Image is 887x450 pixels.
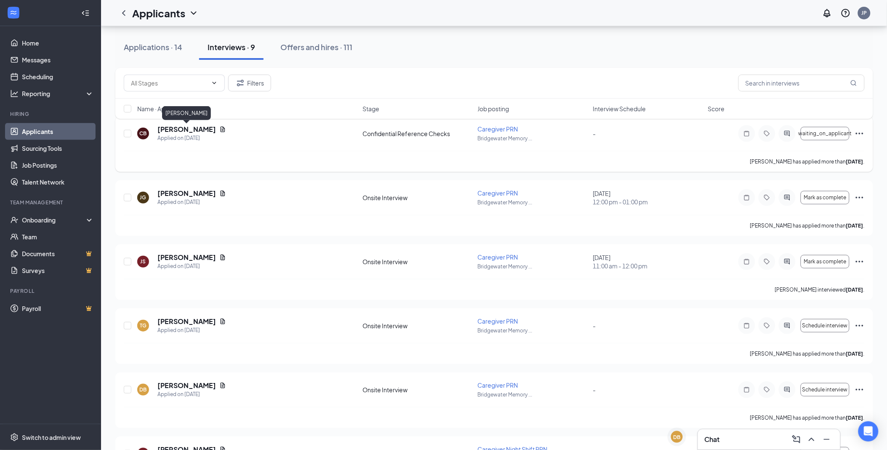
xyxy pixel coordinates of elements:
[157,125,216,134] h5: [PERSON_NAME]
[846,222,863,229] b: [DATE]
[22,228,94,245] a: Team
[157,381,216,390] h5: [PERSON_NAME]
[762,386,772,393] svg: Tag
[855,321,865,331] svg: Ellipses
[801,127,850,140] button: waiting_on_applicant
[801,383,850,396] button: Schedule interview
[782,194,792,201] svg: ActiveChat
[802,387,848,393] span: Schedule interview
[478,104,509,113] span: Job posting
[22,300,94,317] a: PayrollCrown
[22,35,94,51] a: Home
[22,51,94,68] a: Messages
[738,75,865,91] input: Search in interviews
[820,433,834,446] button: Minimize
[478,381,518,389] span: Caregiver PRN
[822,8,832,18] svg: Notifications
[219,126,226,133] svg: Document
[22,68,94,85] a: Scheduling
[855,193,865,203] svg: Ellipses
[478,391,588,398] p: Bridgewater Memory ...
[140,322,147,329] div: TG
[157,326,226,335] div: Applied on [DATE]
[157,253,216,262] h5: [PERSON_NAME]
[593,386,596,394] span: -
[846,158,863,165] b: [DATE]
[801,255,850,268] button: Mark as complete
[801,319,850,332] button: Schedule interview
[131,78,208,88] input: All Stages
[157,317,216,326] h5: [PERSON_NAME]
[742,386,752,393] svg: Note
[22,433,81,442] div: Switch to admin view
[478,135,588,142] p: Bridgewater Memory ...
[235,78,245,88] svg: Filter
[22,262,94,279] a: SurveysCrown
[822,434,832,445] svg: Minimize
[157,198,226,206] div: Applied on [DATE]
[22,140,94,157] a: Sourcing Tools
[593,253,703,270] div: [DATE]
[846,351,863,357] b: [DATE]
[855,385,865,395] svg: Ellipses
[782,322,792,329] svg: ActiveChat
[157,390,226,399] div: Applied on [DATE]
[791,434,802,445] svg: ComposeMessage
[157,189,216,198] h5: [PERSON_NAME]
[9,8,18,17] svg: WorkstreamLogo
[22,245,94,262] a: DocumentsCrown
[593,104,646,113] span: Interview Schedule
[593,130,596,137] span: -
[742,322,752,329] svg: Note
[750,414,865,421] p: [PERSON_NAME] has applied more than .
[705,435,720,444] h3: Chat
[81,9,90,17] svg: Collapse
[208,42,255,52] div: Interviews · 9
[593,189,703,206] div: [DATE]
[219,318,226,325] svg: Document
[10,287,92,295] div: Payroll
[855,129,865,139] svg: Ellipses
[742,194,752,201] svg: Note
[22,216,87,224] div: Onboarding
[593,322,596,329] span: -
[708,104,725,113] span: Score
[478,253,518,261] span: Caregiver PRN
[801,191,850,204] button: Mark as complete
[119,8,129,18] svg: ChevronLeft
[137,104,188,113] span: Name · Applied On
[790,433,803,446] button: ComposeMessage
[802,323,848,329] span: Schedule interview
[742,130,752,137] svg: Note
[858,421,879,442] div: Open Intercom Messenger
[362,104,379,113] span: Stage
[22,157,94,174] a: Job Postings
[10,199,92,206] div: Team Management
[807,434,817,445] svg: ChevronUp
[478,263,588,270] p: Bridgewater Memory ...
[280,42,352,52] div: Offers and hires · 111
[782,258,792,265] svg: ActiveChat
[798,131,852,137] span: waiting_on_applicant
[850,80,857,86] svg: MagnifyingGlass
[22,123,94,140] a: Applicants
[219,254,226,261] svg: Document
[228,75,271,91] button: Filter Filters
[804,195,846,201] span: Mark as complete
[841,8,851,18] svg: QuestionInfo
[162,106,211,120] div: [PERSON_NAME]
[775,286,865,293] p: [PERSON_NAME] interviewed .
[674,434,681,441] div: DB
[10,89,19,98] svg: Analysis
[742,258,752,265] svg: Note
[132,6,185,20] h1: Applicants
[211,80,218,86] svg: ChevronDown
[855,257,865,267] svg: Ellipses
[189,8,199,18] svg: ChevronDown
[362,386,473,394] div: Onsite Interview
[862,9,867,16] div: JP
[762,258,772,265] svg: Tag
[22,174,94,190] a: Talent Network
[140,194,147,201] div: JG
[157,262,226,271] div: Applied on [DATE]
